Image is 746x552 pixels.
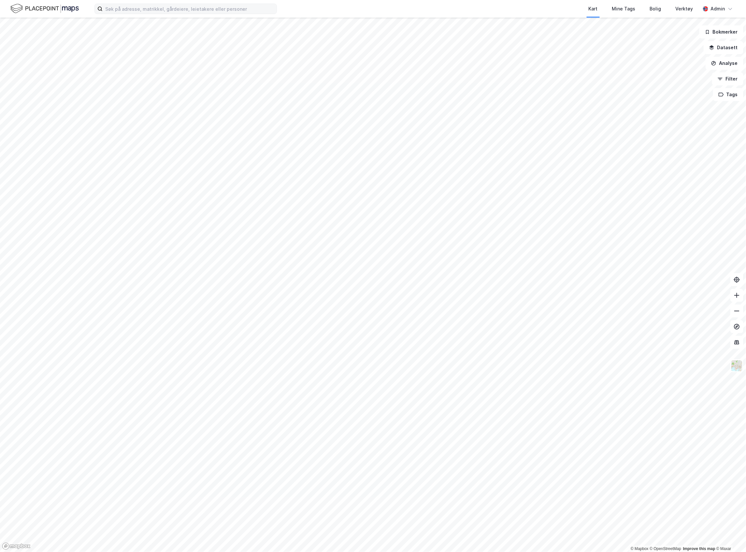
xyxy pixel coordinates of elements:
[10,3,79,14] img: logo.f888ab2527a4732fd821a326f86c7f29.svg
[589,5,598,13] div: Kart
[650,5,661,13] div: Bolig
[676,5,693,13] div: Verktøy
[711,5,725,13] div: Admin
[713,521,746,552] iframe: Chat Widget
[103,4,277,14] input: Søk på adresse, matrikkel, gårdeiere, leietakere eller personer
[612,5,636,13] div: Mine Tags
